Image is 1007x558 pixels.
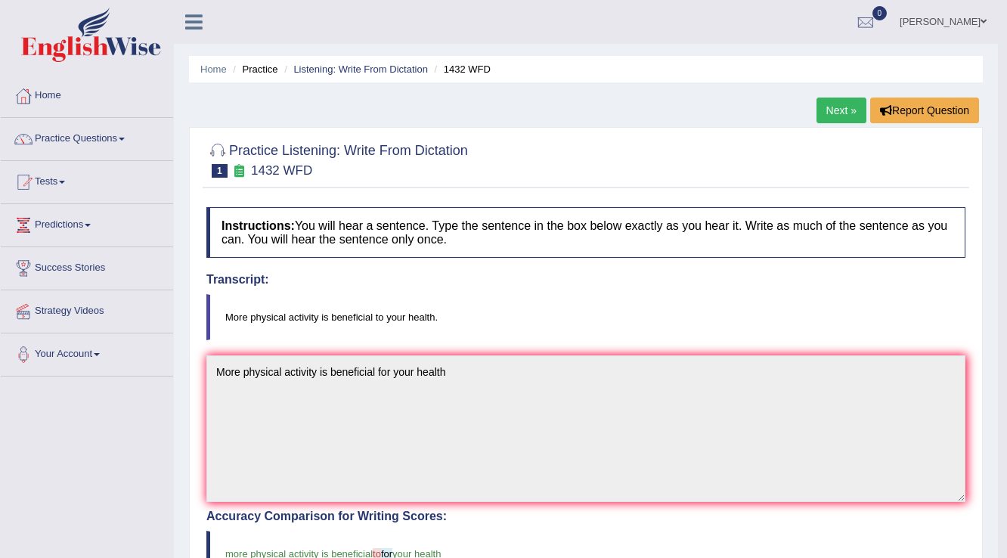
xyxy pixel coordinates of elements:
span: 0 [872,6,888,20]
a: Practice Questions [1,118,173,156]
a: Your Account [1,333,173,371]
a: Listening: Write From Dictation [293,64,428,75]
h4: Accuracy Comparison for Writing Scores: [206,510,965,523]
li: Practice [229,62,277,76]
blockquote: More physical activity is beneficial to your health. [206,294,965,340]
small: 1432 WFD [251,163,312,178]
li: 1432 WFD [431,62,491,76]
a: Next » [816,98,866,123]
span: 1 [212,164,228,178]
b: Instructions: [222,219,295,232]
button: Report Question [870,98,979,123]
h4: You will hear a sentence. Type the sentence in the box below exactly as you hear it. Write as muc... [206,207,965,258]
a: Predictions [1,204,173,242]
h2: Practice Listening: Write From Dictation [206,140,468,178]
a: Strategy Videos [1,290,173,328]
a: Home [200,64,227,75]
a: Home [1,75,173,113]
h4: Transcript: [206,273,965,287]
small: Exam occurring question [231,164,247,178]
a: Success Stories [1,247,173,285]
a: Tests [1,161,173,199]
